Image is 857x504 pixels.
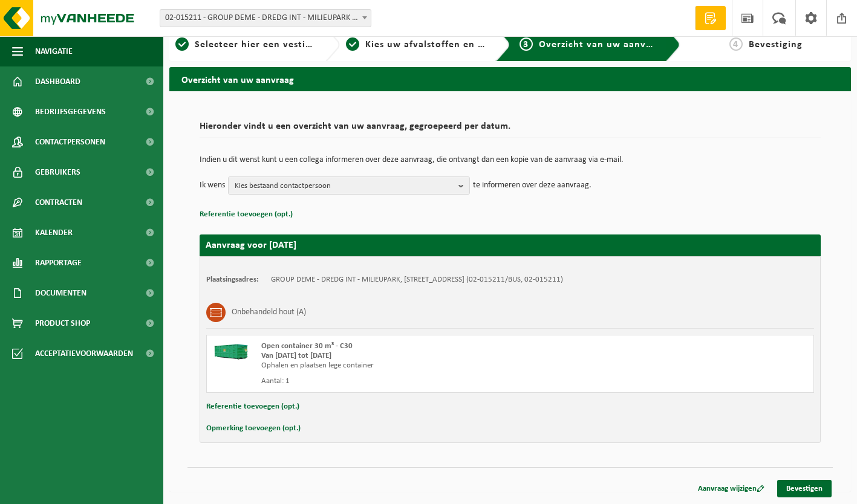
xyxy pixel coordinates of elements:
button: Opmerking toevoegen (opt.) [206,421,301,436]
a: 1Selecteer hier een vestiging [175,37,316,52]
td: GROUP DEME - DREDG INT - MILIEUPARK, [STREET_ADDRESS] (02-015211/BUS, 02-015211) [271,275,563,285]
span: 02-015211 - GROUP DEME - DREDG INT - MILIEUPARK - ZWIJNDRECHT [160,10,371,27]
span: 4 [729,37,743,51]
h3: Onbehandeld hout (A) [232,303,306,322]
button: Referentie toevoegen (opt.) [200,207,293,222]
a: Bevestigen [777,480,832,497]
p: Ik wens [200,176,225,195]
h2: Overzicht van uw aanvraag [169,67,851,91]
span: Overzicht van uw aanvraag [539,40,666,50]
strong: Plaatsingsadres: [206,276,259,283]
h2: Hieronder vindt u een overzicht van uw aanvraag, gegroepeerd per datum. [200,121,821,138]
span: Open container 30 m³ - C30 [261,342,353,350]
p: Indien u dit wenst kunt u een collega informeren over deze aanvraag, die ontvangt dan een kopie v... [200,156,821,164]
span: 1 [175,37,189,51]
a: 2Kies uw afvalstoffen en recipiënten [346,37,486,52]
strong: Van [DATE] tot [DATE] [261,352,331,360]
span: Bevestiging [749,40,803,50]
span: Rapportage [35,248,82,278]
span: Acceptatievoorwaarden [35,338,133,369]
span: 2 [346,37,359,51]
span: Dashboard [35,66,80,97]
button: Referentie toevoegen (opt.) [206,399,299,415]
button: Kies bestaand contactpersoon [228,176,470,195]
div: Aantal: 1 [261,376,559,386]
span: Contactpersonen [35,127,105,157]
span: 02-015211 - GROUP DEME - DREDG INT - MILIEUPARK - ZWIJNDRECHT [160,9,371,27]
strong: Aanvraag voor [DATE] [206,241,296,250]
span: Product Shop [35,308,90,338]
span: Documenten [35,278,86,308]
span: Navigatie [35,36,73,66]
span: Kalender [35,218,73,248]
span: Kies bestaand contactpersoon [235,177,454,195]
img: HK-XC-30-GN-00.png [213,341,249,360]
a: Aanvraag wijzigen [689,480,774,497]
span: Kies uw afvalstoffen en recipiënten [365,40,532,50]
span: Contracten [35,187,82,218]
p: te informeren over deze aanvraag. [473,176,591,195]
span: Gebruikers [35,157,80,187]
div: Ophalen en plaatsen lege container [261,361,559,370]
span: Bedrijfsgegevens [35,97,106,127]
span: Selecteer hier een vestiging [195,40,325,50]
span: 3 [520,37,533,51]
